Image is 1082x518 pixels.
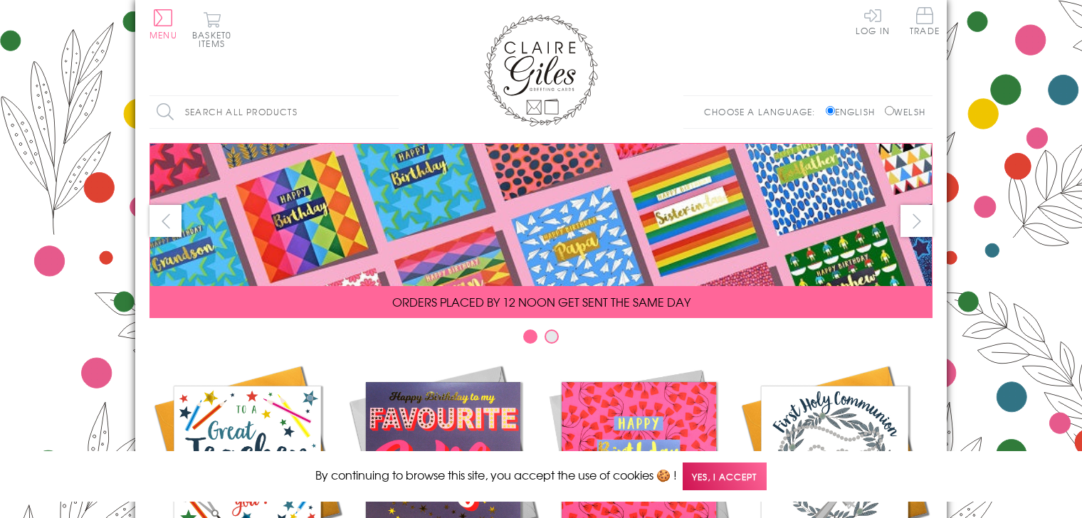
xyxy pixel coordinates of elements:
input: Search all products [149,96,399,128]
label: Welsh [885,105,925,118]
span: Yes, I accept [683,462,767,490]
span: Menu [149,28,177,41]
input: Welsh [885,106,894,115]
input: Search [384,96,399,128]
button: Carousel Page 2 [545,329,559,344]
button: Basket0 items [192,11,231,48]
button: prev [149,205,182,237]
button: next [900,205,933,237]
img: Claire Giles Greetings Cards [484,14,598,127]
button: Menu [149,9,177,39]
a: Trade [910,7,940,38]
span: ORDERS PLACED BY 12 NOON GET SENT THE SAME DAY [392,293,690,310]
a: Log In [856,7,890,35]
p: Choose a language: [704,105,823,118]
div: Carousel Pagination [149,329,933,351]
input: English [826,106,835,115]
button: Carousel Page 1 (Current Slide) [523,329,537,344]
label: English [826,105,882,118]
span: 0 items [199,28,231,50]
span: Trade [910,7,940,35]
